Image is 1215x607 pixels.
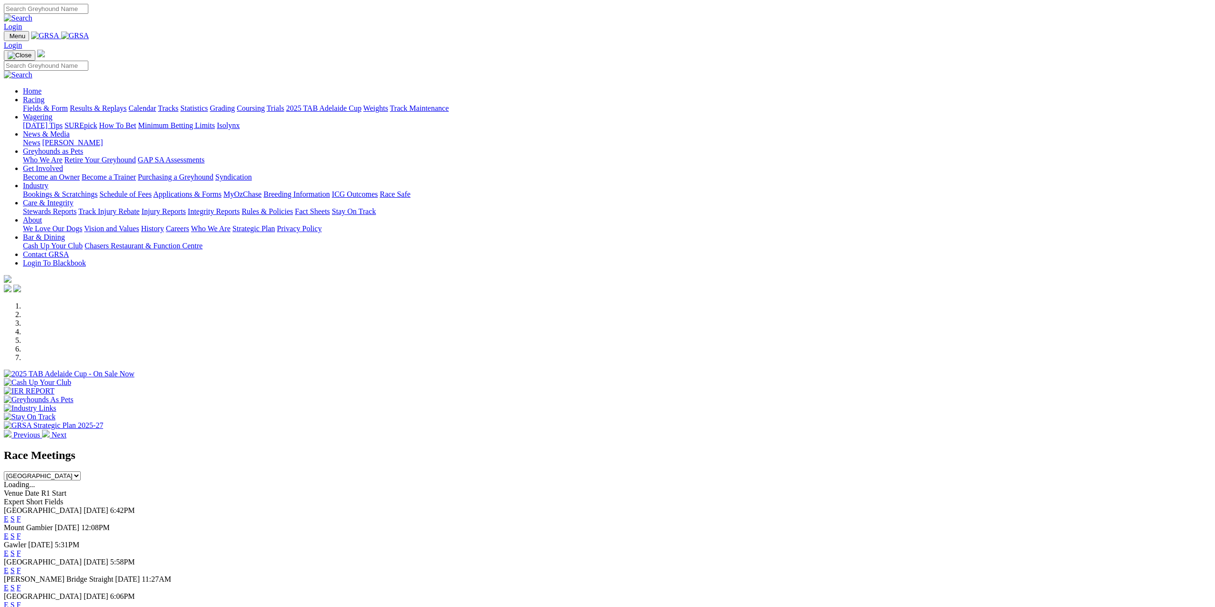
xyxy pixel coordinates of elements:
[84,558,108,566] span: [DATE]
[295,207,330,215] a: Fact Sheets
[25,489,39,497] span: Date
[23,190,97,198] a: Bookings & Scratchings
[4,41,22,49] a: Login
[42,430,50,437] img: chevron-right-pager-white.svg
[4,61,88,71] input: Search
[4,404,56,413] img: Industry Links
[44,498,63,506] span: Fields
[110,506,135,514] span: 6:42PM
[4,50,35,61] button: Toggle navigation
[23,173,80,181] a: Become an Owner
[23,259,86,267] a: Login To Blackbook
[23,250,69,258] a: Contact GRSA
[81,523,110,532] span: 12:08PM
[4,378,71,387] img: Cash Up Your Club
[23,216,42,224] a: About
[64,121,97,129] a: SUREpick
[84,506,108,514] span: [DATE]
[99,190,151,198] a: Schedule of Fees
[4,575,113,583] span: [PERSON_NAME] Bridge Straight
[191,224,231,233] a: Who We Are
[84,224,139,233] a: Vision and Values
[363,104,388,112] a: Weights
[23,242,83,250] a: Cash Up Your Club
[4,549,9,557] a: E
[141,224,164,233] a: History
[23,130,70,138] a: News & Media
[23,113,53,121] a: Wagering
[180,104,208,112] a: Statistics
[4,71,32,79] img: Search
[11,549,15,557] a: S
[4,395,74,404] img: Greyhounds As Pets
[23,156,63,164] a: Who We Are
[138,156,205,164] a: GAP SA Assessments
[11,584,15,592] a: S
[4,506,82,514] span: [GEOGRAPHIC_DATA]
[380,190,410,198] a: Race Safe
[23,138,1211,147] div: News & Media
[11,515,15,523] a: S
[23,164,63,172] a: Get Involved
[23,96,44,104] a: Racing
[4,430,11,437] img: chevron-left-pager-white.svg
[23,181,48,190] a: Industry
[4,370,135,378] img: 2025 TAB Adelaide Cup - On Sale Now
[232,224,275,233] a: Strategic Plan
[23,87,42,95] a: Home
[11,532,15,540] a: S
[17,549,21,557] a: F
[42,138,103,147] a: [PERSON_NAME]
[237,104,265,112] a: Coursing
[332,190,378,198] a: ICG Outcomes
[17,532,21,540] a: F
[55,523,80,532] span: [DATE]
[128,104,156,112] a: Calendar
[42,431,66,439] a: Next
[82,173,136,181] a: Become a Trainer
[264,190,330,198] a: Breeding Information
[23,104,68,112] a: Fields & Form
[286,104,361,112] a: 2025 TAB Adelaide Cup
[223,190,262,198] a: MyOzChase
[110,558,135,566] span: 5:58PM
[138,173,213,181] a: Purchasing a Greyhound
[217,121,240,129] a: Isolynx
[52,431,66,439] span: Next
[4,387,54,395] img: IER REPORT
[78,207,139,215] a: Track Injury Rebate
[4,541,26,549] span: Gawler
[85,242,202,250] a: Chasers Restaurant & Function Centre
[188,207,240,215] a: Integrity Reports
[4,566,9,575] a: E
[142,575,171,583] span: 11:27AM
[31,32,59,40] img: GRSA
[8,52,32,59] img: Close
[4,489,23,497] span: Venue
[4,449,1211,462] h2: Race Meetings
[23,173,1211,181] div: Get Involved
[115,575,140,583] span: [DATE]
[23,121,1211,130] div: Wagering
[17,584,21,592] a: F
[11,566,15,575] a: S
[4,275,11,283] img: logo-grsa-white.png
[215,173,252,181] a: Syndication
[37,50,45,57] img: logo-grsa-white.png
[28,541,53,549] span: [DATE]
[4,498,24,506] span: Expert
[4,31,29,41] button: Toggle navigation
[4,592,82,600] span: [GEOGRAPHIC_DATA]
[4,523,53,532] span: Mount Gambier
[210,104,235,112] a: Grading
[332,207,376,215] a: Stay On Track
[4,431,42,439] a: Previous
[23,207,1211,216] div: Care & Integrity
[17,515,21,523] a: F
[153,190,222,198] a: Applications & Forms
[23,190,1211,199] div: Industry
[242,207,293,215] a: Rules & Policies
[4,532,9,540] a: E
[23,104,1211,113] div: Racing
[84,592,108,600] span: [DATE]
